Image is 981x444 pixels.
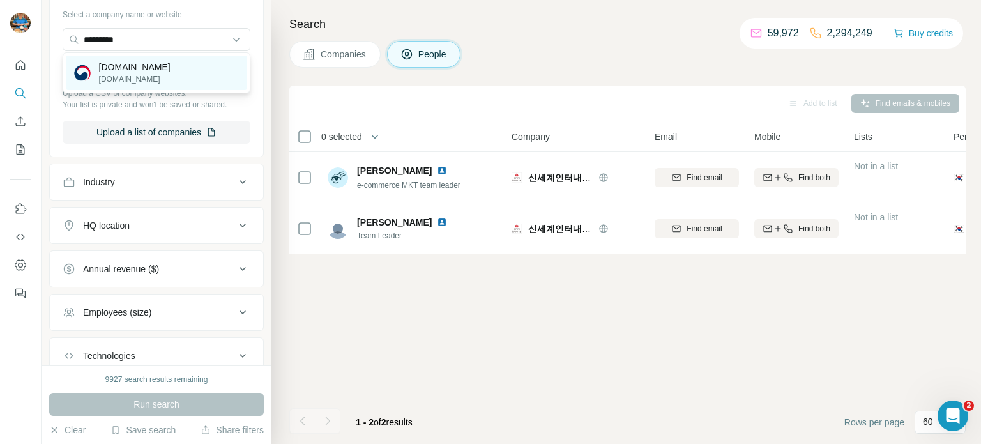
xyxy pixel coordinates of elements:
[83,219,130,232] div: HQ location
[83,176,115,188] div: Industry
[73,64,91,82] img: mss.go.kr
[655,168,739,187] button: Find email
[10,197,31,220] button: Use Surfe on LinkedIn
[418,48,448,61] span: People
[381,417,386,427] span: 2
[99,61,171,73] p: [DOMAIN_NAME]
[50,210,263,241] button: HQ location
[63,88,250,99] p: Upload a CSV of company websites.
[964,401,974,411] span: 2
[356,417,413,427] span: results
[10,82,31,105] button: Search
[99,73,171,85] p: [DOMAIN_NAME]
[201,424,264,436] button: Share filters
[63,4,250,20] div: Select a company name or website
[83,263,159,275] div: Annual revenue ($)
[844,416,904,429] span: Rows per page
[357,164,432,177] span: [PERSON_NAME]
[50,167,263,197] button: Industry
[754,130,780,143] span: Mobile
[357,216,432,229] span: [PERSON_NAME]
[50,254,263,284] button: Annual revenue ($)
[110,424,176,436] button: Save search
[357,181,460,190] span: e-commerce MKT team leader
[374,417,381,427] span: of
[10,13,31,33] img: Avatar
[328,167,348,188] img: Avatar
[827,26,872,41] p: 2,294,249
[437,165,447,176] img: LinkedIn logo
[321,48,367,61] span: Companies
[49,424,86,436] button: Clear
[768,26,799,41] p: 59,972
[687,172,722,183] span: Find email
[528,224,704,234] span: 신세계인터내셔날(Shinsegae International
[328,218,348,239] img: Avatar
[528,172,704,183] span: 신세계인터내셔날(Shinsegae International
[938,401,968,431] iframe: Intercom live chat
[50,341,263,371] button: Technologies
[512,172,522,183] img: Logo of 신세계인터내셔날(Shinsegae International
[655,219,739,238] button: Find email
[798,223,830,234] span: Find both
[954,222,964,235] span: 🇰🇷
[754,219,839,238] button: Find both
[10,282,31,305] button: Feedback
[687,223,722,234] span: Find email
[50,297,263,328] button: Employees (size)
[105,374,208,385] div: 9927 search results remaining
[854,212,898,222] span: Not in a list
[954,171,964,184] span: 🇰🇷
[83,306,151,319] div: Employees (size)
[356,417,374,427] span: 1 - 2
[10,254,31,277] button: Dashboard
[10,110,31,133] button: Enrich CSV
[798,172,830,183] span: Find both
[512,224,522,234] img: Logo of 신세계인터내셔날(Shinsegae International
[321,130,362,143] span: 0 selected
[437,217,447,227] img: LinkedIn logo
[10,54,31,77] button: Quick start
[854,161,898,171] span: Not in a list
[923,415,933,428] p: 60
[83,349,135,362] div: Technologies
[894,24,953,42] button: Buy credits
[357,230,452,241] span: Team Leader
[289,15,966,33] h4: Search
[854,130,872,143] span: Lists
[10,226,31,249] button: Use Surfe API
[754,168,839,187] button: Find both
[512,130,550,143] span: Company
[655,130,677,143] span: Email
[63,99,250,111] p: Your list is private and won't be saved or shared.
[63,121,250,144] button: Upload a list of companies
[10,138,31,161] button: My lists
